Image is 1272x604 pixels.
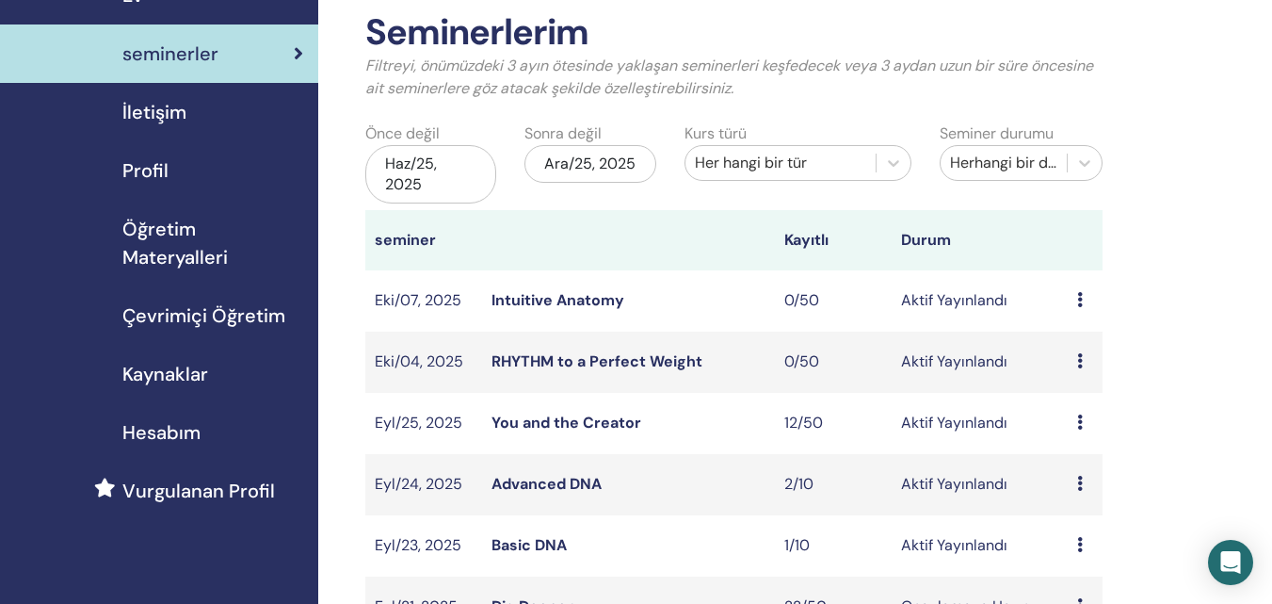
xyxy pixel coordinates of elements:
[122,156,169,185] span: Profil
[491,351,702,371] a: RHYTHM to a Perfect Weight
[365,145,496,204] div: Haz/25, 2025
[122,418,201,447] span: Hesabım
[122,215,303,271] span: Öğretim Materyalleri
[365,393,482,454] td: Eyl/25, 2025
[695,152,866,174] div: Her hangi bir tür
[122,98,186,126] span: İletişim
[491,474,602,494] a: Advanced DNA
[524,145,655,183] div: Ara/25, 2025
[892,454,1067,515] td: Aktif Yayınlandı
[775,515,892,577] td: 1/10
[950,152,1057,174] div: Herhangi bir durum
[365,270,482,332] td: Eki/07, 2025
[491,535,567,555] a: Basic DNA
[1208,540,1253,585] div: Open Intercom Messenger
[122,302,285,330] span: Çevrimiçi Öğretim
[775,332,892,393] td: 0/50
[365,515,482,577] td: Eyl/23, 2025
[775,270,892,332] td: 0/50
[775,210,892,270] th: Kayıtlı
[775,454,892,515] td: 2/10
[365,454,482,515] td: Eyl/24, 2025
[491,413,641,433] a: You and the Creator
[892,270,1067,332] td: Aktif Yayınlandı
[892,515,1067,577] td: Aktif Yayınlandı
[122,477,275,505] span: Vurgulanan Profil
[684,122,747,145] label: Kurs türü
[940,122,1054,145] label: Seminer durumu
[775,393,892,454] td: 12/50
[892,393,1067,454] td: Aktif Yayınlandı
[365,122,440,145] label: Önce değil
[491,290,624,310] a: Intuitive Anatomy
[892,332,1067,393] td: Aktif Yayınlandı
[122,360,208,388] span: Kaynaklar
[365,55,1103,100] p: Filtreyi, önümüzdeki 3 ayın ötesinde yaklaşan seminerleri keşfedecek veya 3 aydan uzun bir süre ö...
[122,40,218,68] span: seminerler
[524,122,602,145] label: Sonra değil
[365,332,482,393] td: Eki/04, 2025
[365,11,1103,55] h2: Seminerlerim
[365,210,482,270] th: seminer
[892,210,1067,270] th: Durum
